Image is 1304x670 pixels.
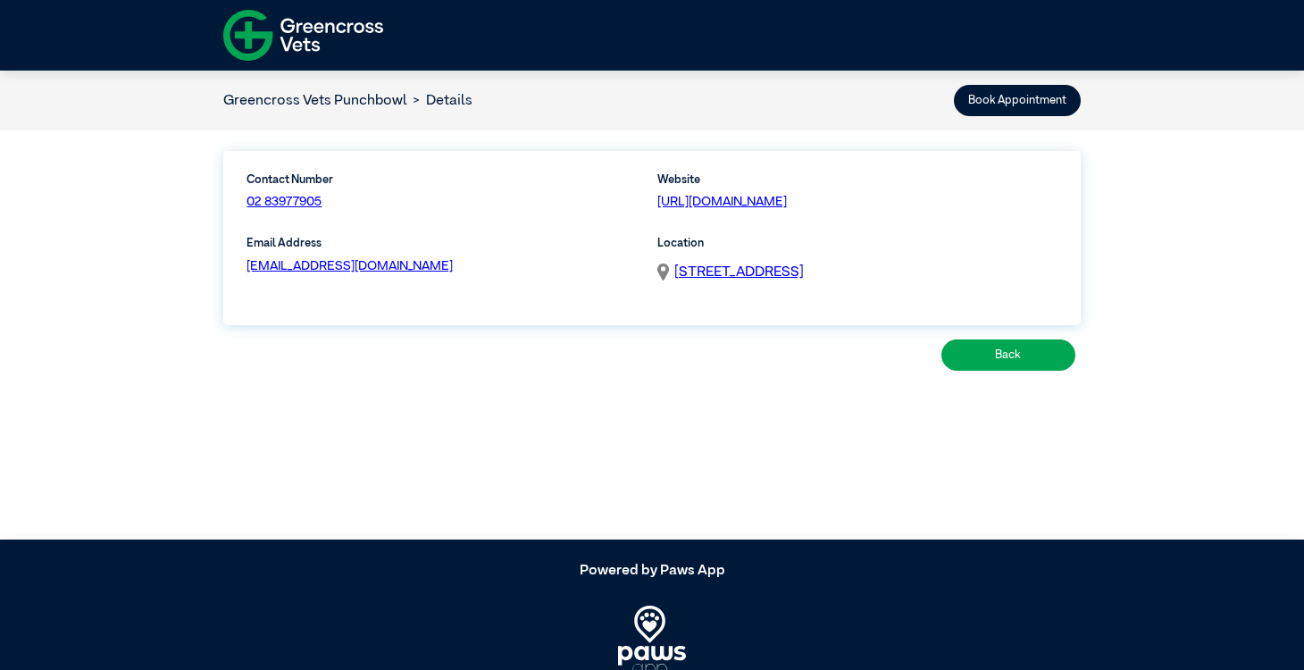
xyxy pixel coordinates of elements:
label: Contact Number [247,172,438,188]
a: Greencross Vets Punchbowl [223,94,407,108]
button: Book Appointment [954,85,1081,116]
label: Website [657,172,1057,188]
a: [STREET_ADDRESS] [674,262,804,283]
li: Details [407,90,472,112]
label: Location [657,235,1057,252]
label: Email Address [247,235,646,252]
nav: breadcrumb [223,90,472,112]
a: 02 83977905 [247,196,322,208]
button: Back [941,339,1075,371]
img: f-logo [223,4,383,66]
h5: Powered by Paws App [223,563,1081,580]
a: [EMAIL_ADDRESS][DOMAIN_NAME] [247,260,453,272]
span: [STREET_ADDRESS] [674,265,804,280]
a: [URL][DOMAIN_NAME] [657,196,787,208]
